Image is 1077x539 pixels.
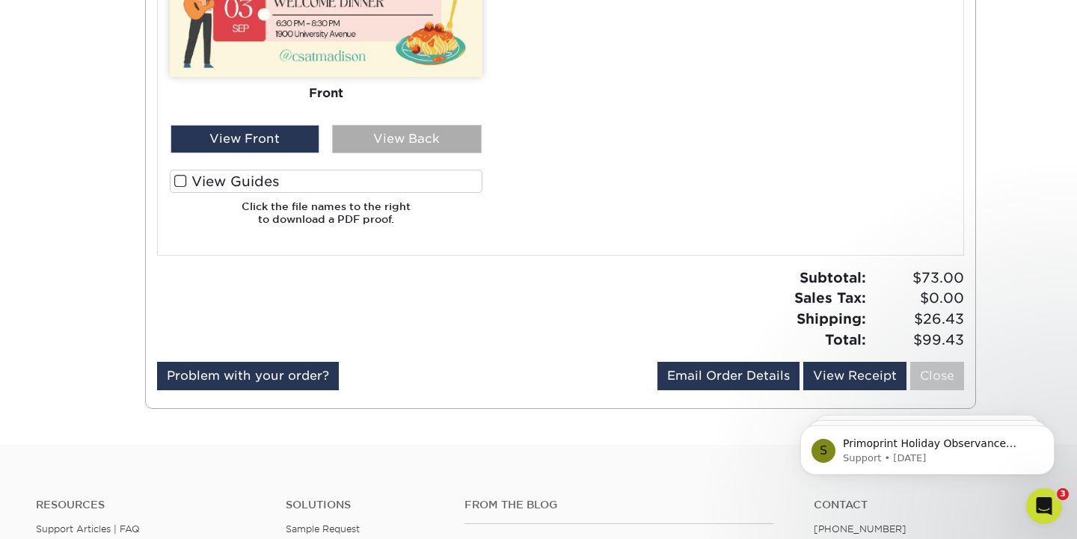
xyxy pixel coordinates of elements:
span: 3 [1057,488,1069,500]
iframe: Google Customer Reviews [4,493,127,534]
span: $99.43 [871,330,964,351]
a: Close [910,362,964,390]
h4: From the Blog [464,499,774,511]
div: View Back [332,125,482,153]
div: View Front [171,125,320,153]
a: Email Order Details [657,362,800,390]
span: $73.00 [871,268,964,289]
strong: Shipping: [797,310,866,327]
span: $26.43 [871,309,964,330]
label: View Guides [170,170,482,193]
strong: Subtotal: [800,269,866,286]
h4: Solutions [286,499,442,511]
strong: Total: [825,331,866,348]
h4: Resources [36,499,263,511]
iframe: Intercom notifications message [778,394,1077,499]
a: Sample Request [286,523,360,535]
a: [PHONE_NUMBER] [814,523,906,535]
span: $0.00 [871,288,964,309]
a: View Receipt [803,362,906,390]
strong: Sales Tax: [794,289,866,306]
h6: Click the file names to the right to download a PDF proof. [170,200,482,237]
div: Front [170,77,482,110]
a: Contact [814,499,1041,511]
iframe: Intercom live chat [1026,488,1062,524]
a: Problem with your order? [157,362,339,390]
